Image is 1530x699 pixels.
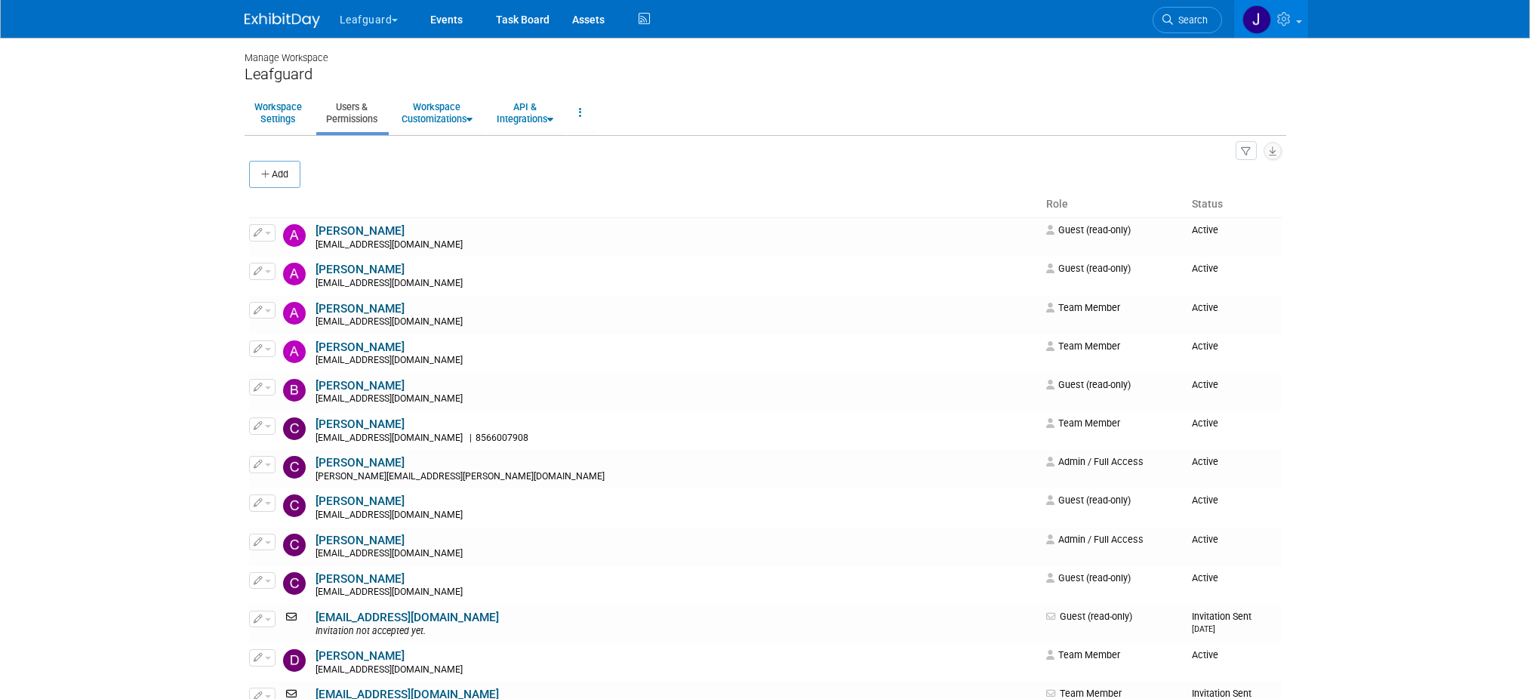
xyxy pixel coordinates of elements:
[316,316,1036,328] div: [EMAIL_ADDRESS][DOMAIN_NAME]
[1046,534,1144,545] span: Admin / Full Access
[1046,263,1131,274] span: Guest (read-only)
[1046,417,1120,429] span: Team Member
[1192,224,1218,236] span: Active
[1046,611,1132,622] span: Guest (read-only)
[1186,192,1282,217] th: Status
[283,534,306,556] img: Clayton Stackpole
[1192,263,1218,274] span: Active
[1046,224,1131,236] span: Guest (read-only)
[316,433,1036,445] div: [EMAIL_ADDRESS][DOMAIN_NAME]
[1192,417,1218,429] span: Active
[1046,494,1131,506] span: Guest (read-only)
[1192,379,1218,390] span: Active
[487,94,563,131] a: API &Integrations
[316,355,1036,367] div: [EMAIL_ADDRESS][DOMAIN_NAME]
[316,587,1036,599] div: [EMAIL_ADDRESS][DOMAIN_NAME]
[316,548,1036,560] div: [EMAIL_ADDRESS][DOMAIN_NAME]
[1046,340,1120,352] span: Team Member
[316,649,405,663] a: [PERSON_NAME]
[316,611,499,624] a: [EMAIL_ADDRESS][DOMAIN_NAME]
[316,471,1036,483] div: [PERSON_NAME][EMAIL_ADDRESS][PERSON_NAME][DOMAIN_NAME]
[316,417,405,431] a: [PERSON_NAME]
[316,494,405,508] a: [PERSON_NAME]
[283,456,306,479] img: Chris Jarvis
[316,379,405,393] a: [PERSON_NAME]
[316,510,1036,522] div: [EMAIL_ADDRESS][DOMAIN_NAME]
[283,340,306,363] img: Arlene Duncan
[245,38,1286,65] div: Manage Workspace
[283,649,306,672] img: David Krajnak
[1192,649,1218,661] span: Active
[1046,302,1120,313] span: Team Member
[245,13,320,28] img: ExhibitDay
[283,302,306,325] img: Amy Crawford
[283,572,306,595] img: Cody Davis
[469,433,472,443] span: |
[283,263,306,285] img: Alison Goldsberry
[316,664,1036,676] div: [EMAIL_ADDRESS][DOMAIN_NAME]
[283,494,306,517] img: Claudia Lopez
[1046,379,1131,390] span: Guest (read-only)
[316,224,405,238] a: [PERSON_NAME]
[245,65,1286,84] div: Leafguard
[316,302,405,316] a: [PERSON_NAME]
[316,534,405,547] a: [PERSON_NAME]
[1040,192,1186,217] th: Role
[283,417,306,440] img: Calleen Kenney
[316,572,405,586] a: [PERSON_NAME]
[249,161,300,188] button: Add
[316,393,1036,405] div: [EMAIL_ADDRESS][DOMAIN_NAME]
[1192,611,1251,634] span: Invitation Sent
[316,94,387,131] a: Users &Permissions
[472,433,533,443] span: 8566007908
[392,94,482,131] a: WorkspaceCustomizations
[316,278,1036,290] div: [EMAIL_ADDRESS][DOMAIN_NAME]
[1173,14,1208,26] span: Search
[1192,494,1218,506] span: Active
[1192,624,1215,634] small: [DATE]
[1192,572,1218,584] span: Active
[1153,7,1222,33] a: Search
[283,379,306,402] img: Brian Booth
[283,224,306,247] img: Alfiatu Kamara
[1192,302,1218,313] span: Active
[1192,340,1218,352] span: Active
[245,94,312,131] a: WorkspaceSettings
[1192,534,1218,545] span: Active
[1046,688,1122,699] span: Team Member
[1046,456,1144,467] span: Admin / Full Access
[1046,572,1131,584] span: Guest (read-only)
[1046,649,1120,661] span: Team Member
[1242,5,1271,34] img: Jonathan Zargo
[316,239,1036,251] div: [EMAIL_ADDRESS][DOMAIN_NAME]
[316,456,405,470] a: [PERSON_NAME]
[316,263,405,276] a: [PERSON_NAME]
[316,340,405,354] a: [PERSON_NAME]
[316,626,1036,638] div: Invitation not accepted yet.
[1192,456,1218,467] span: Active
